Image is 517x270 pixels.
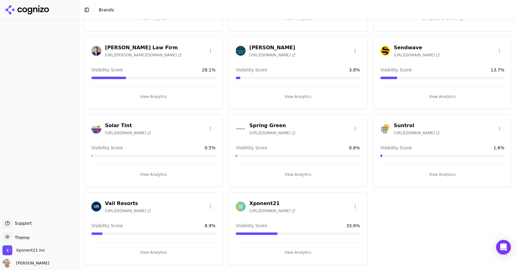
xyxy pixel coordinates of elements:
[380,92,504,102] button: View Analytics
[202,67,215,73] span: 28.1 %
[249,44,295,51] h3: [PERSON_NAME]
[2,245,12,255] img: Xponent21 Inc
[105,53,182,58] span: [URL][PERSON_NAME][DOMAIN_NAME]
[236,46,246,56] img: McKinley Irvin
[91,248,215,257] button: View Analytics
[236,145,267,151] span: Visibility Score
[249,200,295,207] h3: Xponent21
[2,259,49,268] button: Open user button
[236,124,246,134] img: Spring Green
[105,200,151,207] h3: Vail Resorts
[380,46,390,56] img: Sendwave
[493,145,504,151] span: 1.6 %
[496,240,511,255] div: Open Intercom Messenger
[12,220,32,226] span: Support
[236,67,267,73] span: Visibility Score
[16,248,45,253] span: Xponent21 Inc
[205,145,216,151] span: 0.5 %
[236,202,246,212] img: Xponent21
[236,223,267,229] span: Visibility Score
[349,67,360,73] span: 3.8 %
[105,208,151,213] span: [URL][DOMAIN_NAME]
[380,170,504,179] button: View Analytics
[2,259,11,268] img: Will Melton
[91,46,101,56] img: Johnston Law Firm
[12,235,30,240] span: Theme
[394,122,440,129] h3: Suntrol
[491,67,504,73] span: 13.7 %
[91,124,101,134] img: Solar Tint
[91,92,215,102] button: View Analytics
[349,145,360,151] span: 0.6 %
[380,124,390,134] img: Suntrol
[249,208,295,213] span: [URL][DOMAIN_NAME]
[105,122,151,129] h3: Solar Tint
[91,67,123,73] span: Visibility Score
[236,248,360,257] button: View Analytics
[380,67,412,73] span: Visibility Score
[346,223,360,229] span: 33.6 %
[91,145,123,151] span: Visibility Score
[99,7,114,13] nav: breadcrumb
[91,202,101,212] img: Vail Resorts
[394,131,440,135] span: [URL][DOMAIN_NAME]
[91,170,215,179] button: View Analytics
[394,53,440,58] span: [URL][DOMAIN_NAME]
[249,122,295,129] h3: Spring Green
[2,245,45,255] button: Open organization switcher
[249,53,295,58] span: [URL][DOMAIN_NAME]
[236,92,360,102] button: View Analytics
[105,131,151,135] span: [URL][DOMAIN_NAME]
[394,44,440,51] h3: Sendwave
[99,7,114,12] span: Brands
[236,170,360,179] button: View Analytics
[205,223,216,229] span: 8.9 %
[14,260,49,266] span: [PERSON_NAME]
[91,223,123,229] span: Visibility Score
[105,44,182,51] h3: [PERSON_NAME] Law Firm
[249,131,295,135] span: [URL][DOMAIN_NAME]
[380,145,412,151] span: Visibility Score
